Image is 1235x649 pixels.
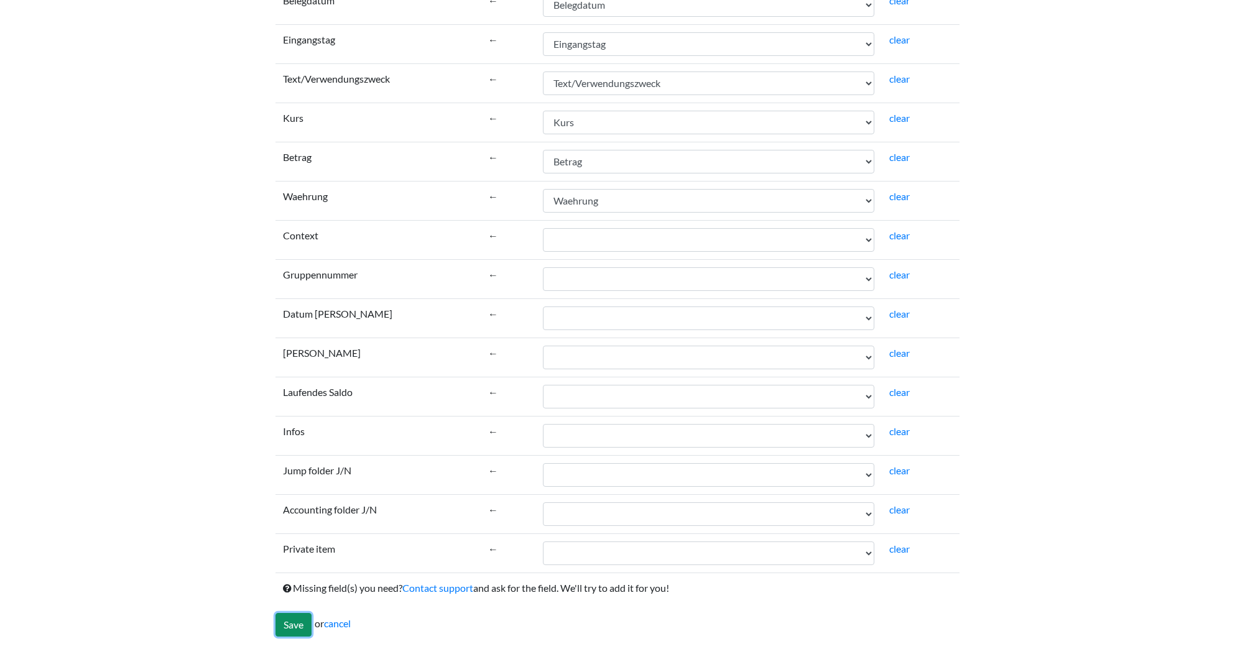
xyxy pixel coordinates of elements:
label: Gruppennummer [283,267,358,282]
td: Missing field(s) you need? and ask for the field. We'll try to add it for you! [275,573,960,603]
td: ← [481,181,535,220]
label: Eingangstag [283,32,335,47]
div: or [275,613,960,637]
a: clear [889,425,910,437]
iframe: Drift Widget Chat Controller [1173,587,1220,634]
td: ← [481,142,535,181]
label: Context [283,228,318,243]
td: ← [481,103,535,142]
label: Text/Verwendungszweck [283,71,390,86]
a: clear [889,34,910,45]
a: clear [889,347,910,359]
a: clear [889,151,910,163]
label: Datum [PERSON_NAME] [283,306,392,321]
a: clear [889,543,910,555]
label: Kurs [283,111,303,126]
a: clear [889,73,910,85]
label: Waehrung [283,189,328,204]
label: Jump folder J/N [283,463,351,478]
td: ← [481,377,535,416]
label: Laufendes Saldo [283,385,353,400]
label: Betrag [283,150,312,165]
input: Save [275,613,312,637]
td: ← [481,63,535,103]
a: clear [889,229,910,241]
td: ← [481,494,535,533]
a: Contact support [402,582,473,594]
label: Accounting folder J/N [283,502,377,517]
td: ← [481,338,535,377]
td: ← [481,455,535,494]
label: [PERSON_NAME] [283,346,361,361]
a: clear [889,112,910,124]
label: Private item [283,541,335,556]
a: clear [889,308,910,320]
label: Infos [283,424,305,439]
a: clear [889,386,910,398]
td: ← [481,298,535,338]
a: cancel [324,617,351,629]
td: ← [481,533,535,573]
td: ← [481,259,535,298]
td: ← [481,416,535,455]
a: clear [889,464,910,476]
a: clear [889,269,910,280]
a: clear [889,504,910,515]
a: clear [889,190,910,202]
td: ← [481,24,535,63]
td: ← [481,220,535,259]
